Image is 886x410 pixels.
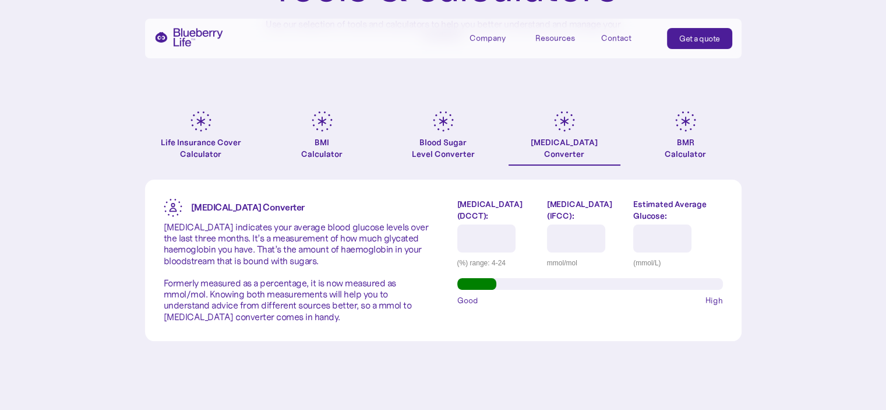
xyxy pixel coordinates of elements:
a: Get a quote [667,28,732,49]
label: Estimated Average Glucose: [633,198,722,222]
strong: [MEDICAL_DATA] Converter [191,201,305,213]
span: Good [457,295,478,306]
label: [MEDICAL_DATA] (IFCC): [547,198,624,222]
div: Resources [535,33,575,43]
div: Life Insurance Cover Calculator [145,136,257,160]
div: (mmol/L) [633,257,722,269]
div: Contact [601,33,631,43]
div: BMR Calculator [665,136,706,160]
a: BMRCalculator [630,111,742,166]
span: High [705,295,723,306]
a: home [154,28,223,47]
label: [MEDICAL_DATA] (DCCT): [457,198,538,222]
div: Blood Sugar Level Converter [412,136,475,160]
div: Get a quote [679,33,720,44]
a: Life Insurance Cover Calculator [145,111,257,166]
div: Company [470,28,522,47]
a: Blood SugarLevel Converter [387,111,499,166]
div: Company [470,33,506,43]
p: [MEDICAL_DATA] indicates your average blood glucose levels over the last three months. It’s a mea... [164,222,429,323]
div: [MEDICAL_DATA] Converter [531,136,598,160]
div: Resources [535,28,588,47]
a: BMICalculator [266,111,378,166]
a: [MEDICAL_DATA]Converter [509,111,620,166]
div: mmol/mol [547,257,624,269]
div: (%) range: 4-24 [457,257,538,269]
div: BMI Calculator [301,136,343,160]
a: Contact [601,28,654,47]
